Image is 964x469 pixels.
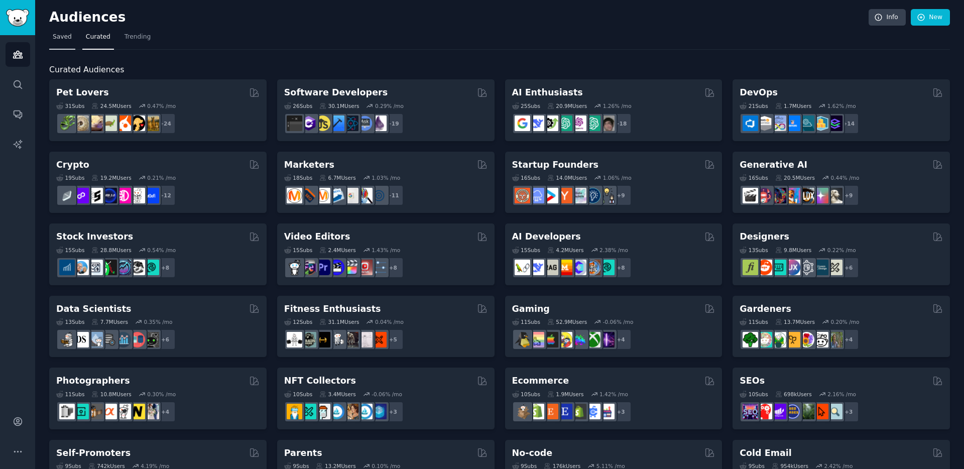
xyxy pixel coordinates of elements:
[329,404,344,419] img: OpenSeaNFT
[115,404,131,419] img: canon
[771,260,786,275] img: UI_Design
[87,188,103,203] img: ethstaker
[287,188,302,203] img: content_marketing
[375,318,404,325] div: 0.04 % /mo
[155,329,176,350] div: + 6
[144,115,159,131] img: dogbreed
[543,188,558,203] img: startup
[284,391,312,398] div: 10 Sub s
[529,188,544,203] img: SaaS
[56,391,84,398] div: 11 Sub s
[87,115,103,131] img: leopardgeckos
[87,332,103,347] img: statistics
[515,332,530,347] img: linux_gaming
[319,318,359,325] div: 31.1M Users
[383,329,404,350] div: + 5
[343,260,358,275] img: finalcutpro
[599,260,615,275] img: AIDevelopersSociety
[512,86,583,99] h2: AI Enthusiasts
[56,174,84,181] div: 19 Sub s
[315,332,330,347] img: workout
[743,404,758,419] img: SEO_Digital_Marketing
[571,332,586,347] img: gamers
[827,188,842,203] img: DreamBooth
[512,391,540,398] div: 10 Sub s
[547,102,587,109] div: 20.9M Users
[799,188,814,203] img: FluxAI
[512,375,569,387] h2: Ecommerce
[827,332,842,347] img: GardenersWorld
[87,404,103,419] img: AnalogCommunity
[827,102,856,109] div: 1.62 % /mo
[371,260,387,275] img: postproduction
[512,303,550,315] h2: Gaming
[101,260,117,275] img: Trading
[785,188,800,203] img: sdforall
[757,404,772,419] img: TechSEO
[91,102,131,109] div: 24.5M Users
[101,115,117,131] img: turtle
[315,115,330,131] img: learnjavascript
[59,260,75,275] img: dividends
[740,247,768,254] div: 13 Sub s
[284,102,312,109] div: 26 Sub s
[329,115,344,131] img: iOSProgramming
[571,260,586,275] img: OpenSourceAI
[284,303,381,315] h2: Fitness Enthusiasts
[56,86,109,99] h2: Pet Lovers
[383,401,404,422] div: + 3
[59,188,75,203] img: ethfinance
[101,332,117,347] img: dataengineering
[59,332,75,347] img: MachineLearning
[743,115,758,131] img: azuredevops
[529,404,544,419] img: shopify
[301,260,316,275] img: editors
[785,332,800,347] img: GardeningUK
[6,9,29,27] img: GummySearch logo
[785,260,800,275] img: UXDesign
[813,332,828,347] img: UrbanGardening
[284,247,312,254] div: 15 Sub s
[319,174,356,181] div: 6.7M Users
[383,257,404,278] div: + 8
[91,174,131,181] div: 19.2M Users
[813,115,828,131] img: aws_cdk
[740,102,768,109] div: 21 Sub s
[543,332,558,347] img: macgaming
[611,185,632,206] div: + 9
[827,391,856,398] div: 2.16 % /mo
[547,318,587,325] div: 52.9M Users
[775,174,815,181] div: 20.5M Users
[799,332,814,347] img: flowers
[49,10,869,26] h2: Audiences
[571,188,586,203] img: indiehackers
[73,404,89,419] img: streetphotography
[155,113,176,134] div: + 24
[372,174,400,181] div: 1.03 % /mo
[144,188,159,203] img: defi_
[319,247,356,254] div: 2.4M Users
[743,188,758,203] img: aivideo
[284,230,350,243] h2: Video Editors
[757,115,772,131] img: AWS_Certified_Experts
[284,318,312,325] div: 12 Sub s
[757,188,772,203] img: dalle2
[512,159,598,171] h2: Startup Founders
[301,332,316,347] img: GymMotivation
[56,375,130,387] h2: Photographers
[371,188,387,203] img: OnlineMarketing
[740,230,789,243] h2: Designers
[515,260,530,275] img: LangChain
[101,188,117,203] img: web3
[543,404,558,419] img: Etsy
[115,260,131,275] img: StocksAndTrading
[827,247,856,254] div: 0.22 % /mo
[775,318,815,325] div: 13.7M Users
[785,115,800,131] img: DevOpsLinks
[130,115,145,131] img: PetAdvice
[329,188,344,203] img: Emailmarketing
[59,404,75,419] img: analog
[357,332,373,347] img: physicaltherapy
[599,188,615,203] img: growmybusiness
[599,391,628,398] div: 1.42 % /mo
